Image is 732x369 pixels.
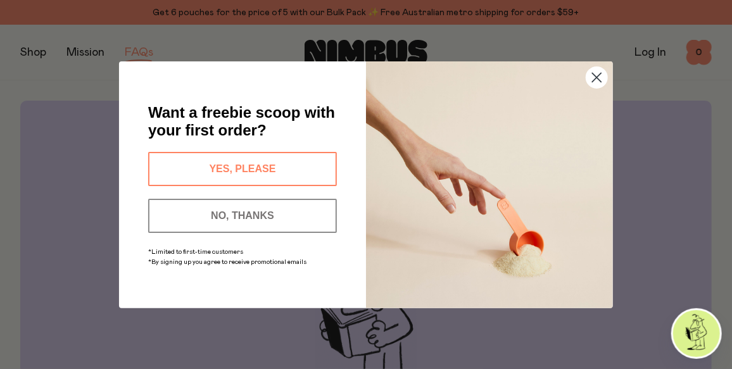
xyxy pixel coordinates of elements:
[148,152,337,186] button: YES, PLEASE
[148,259,306,265] span: *By signing up you agree to receive promotional emails
[148,104,335,139] span: Want a freebie scoop with your first order?
[366,61,613,308] img: c0d45117-8e62-4a02-9742-374a5db49d45.jpeg
[148,249,243,255] span: *Limited to first-time customers
[148,199,337,233] button: NO, THANKS
[586,66,608,89] button: Close dialog
[673,310,720,357] img: agent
